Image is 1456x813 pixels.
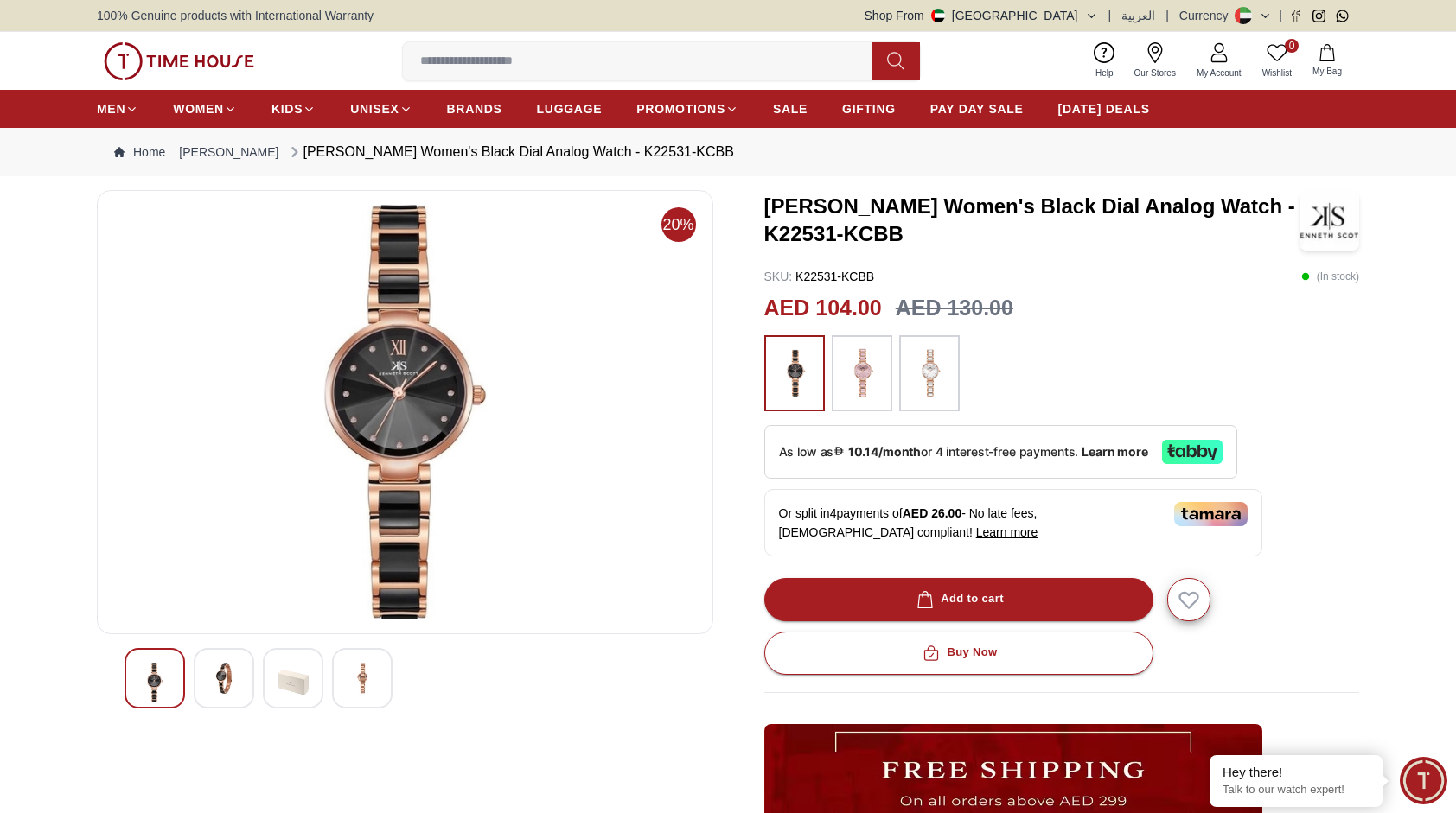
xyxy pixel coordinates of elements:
[773,93,808,124] a: SALE
[350,100,399,118] span: UNISEX
[930,93,1024,124] a: PAY DAY SALE
[842,100,896,118] span: GIFTING
[278,663,309,702] img: Kenneth Scott Women's Black Dial Analog Watch - K22531-KCBB
[1302,41,1352,81] button: My Bag
[97,7,374,24] span: 100% Genuine products with International Warranty
[1179,7,1236,24] div: Currency
[1301,268,1359,285] p: ( In stock )
[908,344,951,403] img: ...
[931,9,945,22] img: United Arab Emirates
[114,143,165,161] a: Home
[840,344,884,403] img: ...
[842,93,896,124] a: GIFTING
[537,100,603,118] span: LUGGAGE
[773,100,808,118] span: SALE
[1336,10,1349,22] a: Whatsapp
[1252,39,1302,83] a: 0Wishlist
[764,268,875,285] p: K22531-KCBB
[976,525,1038,539] span: Learn more
[347,663,378,694] img: Kenneth Scott Women's Black Dial Analog Watch - K22531-KCBB
[764,632,1153,675] button: Buy Now
[764,193,1300,248] h3: [PERSON_NAME] Women's Black Dial Analog Watch - K22531-KCBB
[104,42,254,80] img: ...
[773,344,816,403] img: ...
[1121,7,1155,24] button: العربية
[1085,39,1124,83] a: Help
[1165,7,1169,24] span: |
[537,93,603,124] a: LUGGAGE
[97,93,138,124] a: MEN
[1124,39,1186,83] a: Our Stores
[208,663,239,694] img: Kenneth Scott Women's Black Dial Analog Watch - K22531-KCBB
[1400,757,1447,804] div: Chat Widget
[1312,10,1325,22] a: Instagram
[865,7,1098,24] button: Shop From[GEOGRAPHIC_DATA]
[1285,39,1299,53] span: 0
[636,100,725,118] span: PROMOTIONS
[1174,502,1248,526] img: Tamara
[1279,7,1282,24] span: |
[112,205,699,619] img: Kenneth Scott Women's Black Dial Analog Watch - K22531-KCBB
[1306,65,1349,78] span: My Bag
[1058,100,1150,118] span: [DATE] DEALS
[896,292,1013,325] h3: AED 130.00
[350,93,412,124] a: UNISEX
[173,100,224,118] span: WOMEN
[139,663,170,702] img: Kenneth Scott Women's Black Dial Analog Watch - K22531-KCBB
[913,589,1004,609] div: Add to cart
[764,578,1153,621] button: Add to cart
[173,93,237,124] a: WOMEN
[930,100,1024,118] span: PAY DAY SALE
[1255,67,1299,79] span: Wishlist
[1058,93,1150,124] a: [DATE] DEALS
[903,506,961,520] span: AED 26.00
[1190,67,1248,79] span: My Account
[271,100,303,118] span: KIDS
[764,292,882,325] h2: AED 104.00
[1127,67,1183,79] span: Our Stores
[661,207,696,242] span: 20%
[919,643,997,663] div: Buy Now
[764,270,793,283] span: SKU :
[447,93,502,124] a: BRANDS
[286,142,734,162] div: [PERSON_NAME] Women's Black Dial Analog Watch - K22531-KCBB
[97,128,1359,176] nav: Breadcrumb
[271,93,316,124] a: KIDS
[447,100,502,118] span: BRANDS
[1300,190,1359,251] img: Kenneth Scott Women's Black Dial Analog Watch - K22531-KCBB
[636,93,738,124] a: PROMOTIONS
[1223,764,1370,781] div: Hey there!
[1223,783,1370,797] p: Talk to our watch expert!
[97,100,125,118] span: MEN
[1108,7,1112,24] span: |
[1289,10,1302,22] a: Facebook
[1089,67,1121,79] span: Help
[179,143,278,161] a: [PERSON_NAME]
[764,489,1262,556] div: Or split in 4 payments of - No late fees, [DEMOGRAPHIC_DATA] compliant!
